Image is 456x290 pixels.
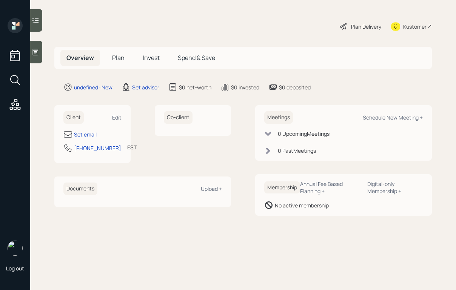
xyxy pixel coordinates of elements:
[231,83,259,91] div: $0 invested
[74,144,121,152] div: [PHONE_NUMBER]
[351,23,381,31] div: Plan Delivery
[201,185,222,192] div: Upload +
[74,83,112,91] div: undefined · New
[367,180,423,195] div: Digital-only Membership +
[112,54,125,62] span: Plan
[264,111,293,124] h6: Meetings
[179,83,211,91] div: $0 net-worth
[143,54,160,62] span: Invest
[278,130,330,138] div: 0 Upcoming Meeting s
[8,241,23,256] img: robby-grisanti-headshot.png
[278,147,316,155] div: 0 Past Meeting s
[300,180,361,195] div: Annual Fee Based Planning +
[74,130,97,138] div: Set email
[127,143,137,151] div: EST
[164,111,193,124] h6: Co-client
[275,201,329,209] div: No active membership
[264,181,300,194] h6: Membership
[403,23,427,31] div: Kustomer
[178,54,215,62] span: Spend & Save
[279,83,311,91] div: $0 deposited
[6,265,24,272] div: Log out
[63,111,84,124] h6: Client
[112,114,122,121] div: Edit
[363,114,423,121] div: Schedule New Meeting +
[132,83,159,91] div: Set advisor
[63,183,97,195] h6: Documents
[66,54,94,62] span: Overview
